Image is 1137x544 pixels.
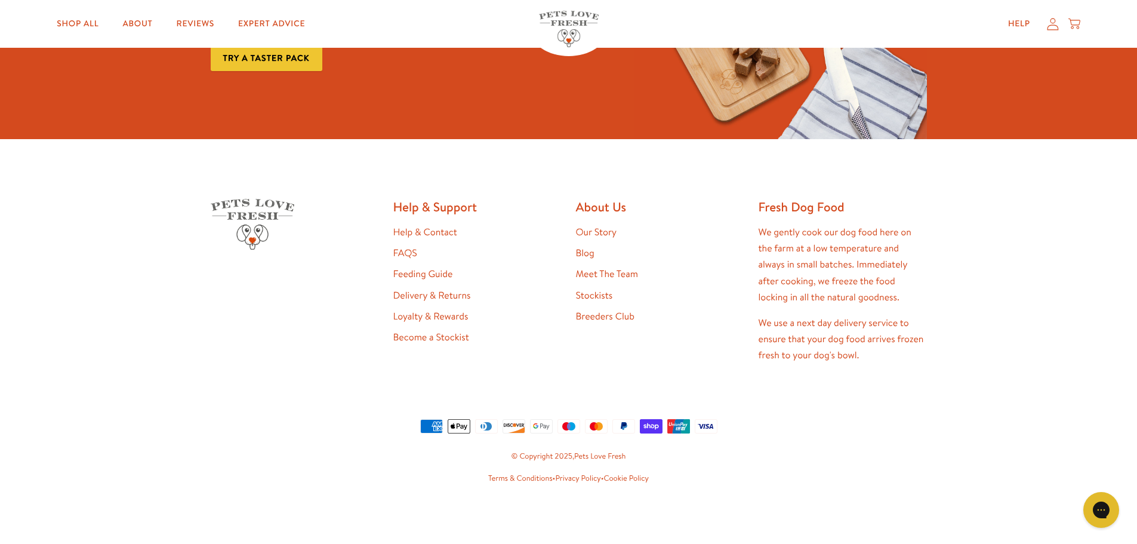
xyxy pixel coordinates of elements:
a: Shop All [47,12,108,36]
a: Loyalty & Rewards [393,310,469,323]
a: Help [999,12,1040,36]
a: Cookie Policy [604,473,649,484]
a: Help & Contact [393,226,457,239]
h2: Fresh Dog Food [759,199,927,215]
a: About [113,12,162,36]
a: Pets Love Fresh [574,451,625,462]
a: Our Story [576,226,617,239]
a: Delivery & Returns [393,289,471,302]
a: Stockists [576,289,613,302]
p: We gently cook our dog food here on the farm at a low temperature and always in small batches. Im... [759,225,927,306]
h2: About Us [576,199,744,215]
a: Blog [576,247,594,260]
img: Pets Love Fresh [211,199,294,250]
a: Feeding Guide [393,268,453,281]
h2: Help & Support [393,199,562,215]
small: • • [211,472,927,485]
a: FAQS [393,247,417,260]
p: We use a next day delivery service to ensure that your dog food arrives frozen fresh to your dog'... [759,315,927,364]
a: Expert Advice [229,12,315,36]
iframe: Gorgias live chat messenger [1077,488,1125,532]
a: Terms & Conditions [488,473,553,484]
a: Reviews [167,12,224,36]
a: Meet The Team [576,268,638,281]
a: Try a taster pack [211,44,322,71]
small: © Copyright 2025, [211,450,927,463]
a: Breeders Club [576,310,634,323]
a: Privacy Policy [555,473,600,484]
a: Become a Stockist [393,331,469,344]
img: Pets Love Fresh [539,11,599,47]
